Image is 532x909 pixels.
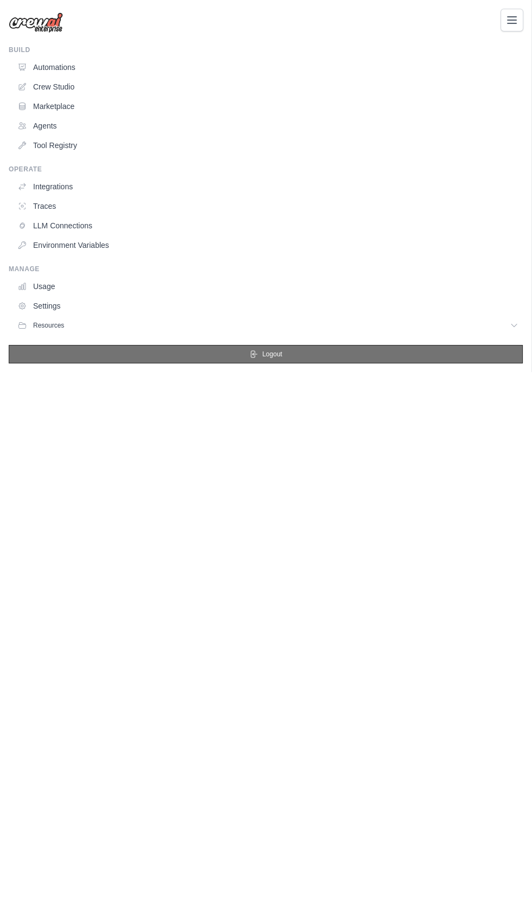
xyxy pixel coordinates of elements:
a: Marketplace [13,98,523,115]
button: Logout [9,345,523,363]
a: Settings [13,297,523,315]
a: Traces [13,197,523,215]
button: Resources [13,317,523,334]
span: Logout [262,350,282,359]
div: Manage [9,265,523,273]
div: Build [9,46,523,54]
a: Agents [13,117,523,135]
a: Usage [13,278,523,295]
a: Automations [13,59,523,76]
div: Operate [9,165,523,174]
button: Toggle navigation [501,9,523,31]
span: Resources [33,321,64,330]
a: LLM Connections [13,217,523,234]
img: Logo [9,12,63,33]
a: Tool Registry [13,137,523,154]
a: Crew Studio [13,78,523,95]
a: Environment Variables [13,236,523,254]
a: Integrations [13,178,523,195]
